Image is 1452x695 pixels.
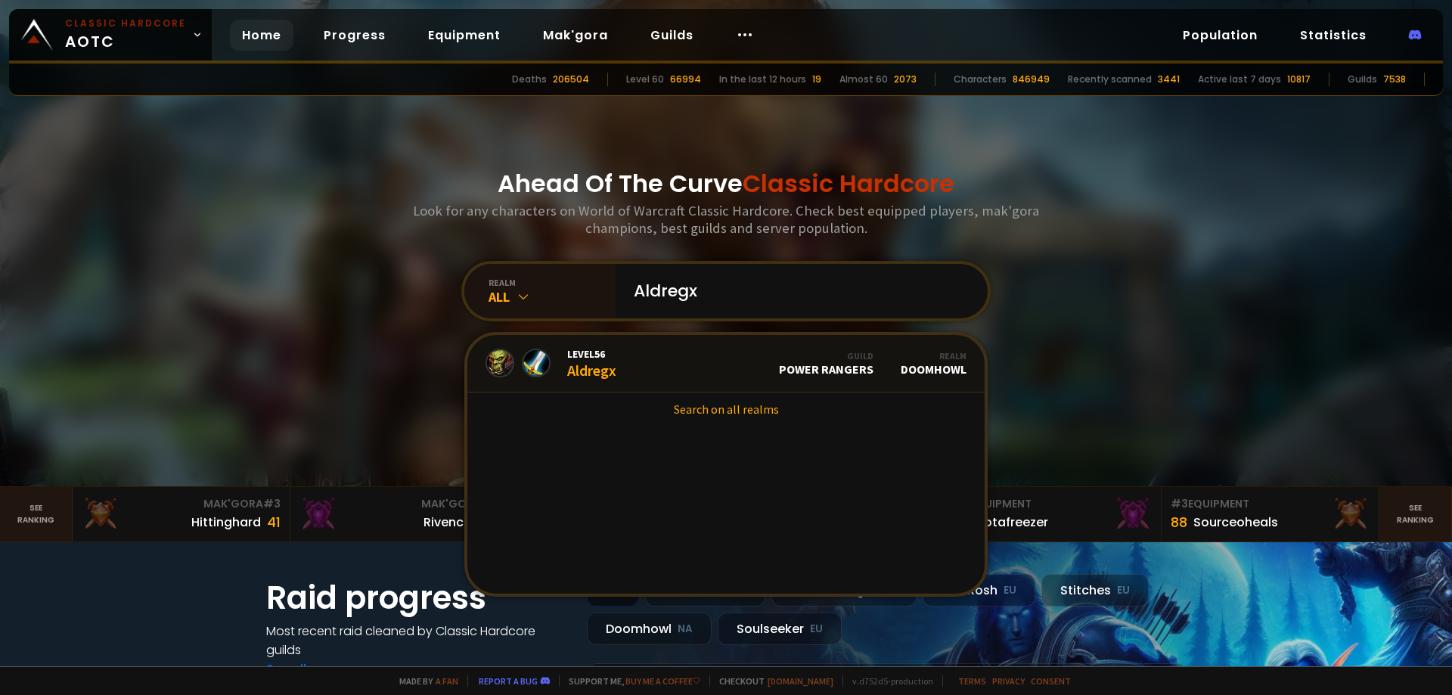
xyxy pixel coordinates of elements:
a: #2Equipment88Notafreezer [944,487,1162,541]
div: Hittinghard [191,513,261,532]
span: Support me, [559,675,700,687]
small: EU [1004,583,1016,598]
a: Classic HardcoreAOTC [9,9,212,61]
div: Guild [779,350,873,361]
div: Guilds [1348,73,1377,86]
div: Rivench [423,513,471,532]
div: 66994 [670,73,701,86]
span: # 3 [263,496,281,511]
div: Active last 7 days [1198,73,1281,86]
span: # 3 [1171,496,1188,511]
div: Equipment [953,496,1152,512]
div: 7538 [1383,73,1406,86]
a: Buy me a coffee [625,675,700,687]
h3: Look for any characters on World of Warcraft Classic Hardcore. Check best equipped players, mak'g... [407,202,1045,237]
a: Mak'Gora#2Rivench100 [290,487,508,541]
div: Level 60 [626,73,664,86]
div: 88 [1171,512,1187,532]
div: Recently scanned [1068,73,1152,86]
div: Aldregx [567,347,616,380]
div: Characters [954,73,1007,86]
a: Mak'gora [531,20,620,51]
div: Sourceoheals [1193,513,1278,532]
div: 41 [267,512,281,532]
div: Notafreezer [976,513,1048,532]
div: Mak'Gora [82,496,281,512]
span: Checkout [709,675,833,687]
div: Realm [901,350,966,361]
div: Stitches [1041,574,1149,607]
a: #3Equipment88Sourceoheals [1162,487,1379,541]
a: Home [230,20,293,51]
h1: Ahead Of The Curve [498,166,954,202]
h1: Raid progress [266,574,569,622]
a: Mak'Gora#3Hittinghard41 [73,487,290,541]
a: Privacy [992,675,1025,687]
a: See all progress [266,660,365,678]
div: Soulseeker [718,613,842,645]
a: Seeranking [1379,487,1452,541]
a: Equipment [416,20,513,51]
div: All [489,288,616,306]
a: Search on all realms [467,392,985,426]
a: Terms [958,675,986,687]
a: Statistics [1288,20,1379,51]
small: NA [678,622,693,637]
span: Classic Hardcore [743,166,954,200]
div: 3441 [1158,73,1180,86]
div: Power Rangers [779,350,873,377]
div: 846949 [1013,73,1050,86]
span: Level 56 [567,347,616,361]
div: Doomhowl [901,350,966,377]
a: Progress [312,20,398,51]
div: 19 [812,73,821,86]
div: Deaths [512,73,547,86]
small: EU [810,622,823,637]
span: v. d752d5 - production [842,675,933,687]
div: Nek'Rosh [923,574,1035,607]
a: Population [1171,20,1270,51]
span: Made by [390,675,458,687]
div: Almost 60 [839,73,888,86]
div: 10817 [1287,73,1311,86]
a: Level56AldregxGuildPower RangersRealmDoomhowl [467,335,985,392]
h4: Most recent raid cleaned by Classic Hardcore guilds [266,622,569,659]
a: Report a bug [479,675,538,687]
small: EU [1117,583,1130,598]
div: In the last 12 hours [719,73,806,86]
div: realm [489,277,616,288]
div: Equipment [1171,496,1370,512]
small: Classic Hardcore [65,17,186,30]
a: a fan [436,675,458,687]
span: AOTC [65,17,186,53]
div: Doomhowl [587,613,712,645]
a: [DOMAIN_NAME] [768,675,833,687]
a: Guilds [638,20,706,51]
div: 206504 [553,73,589,86]
a: Consent [1031,675,1071,687]
div: 2073 [894,73,917,86]
input: Search a character... [625,264,970,318]
div: Mak'Gora [299,496,498,512]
